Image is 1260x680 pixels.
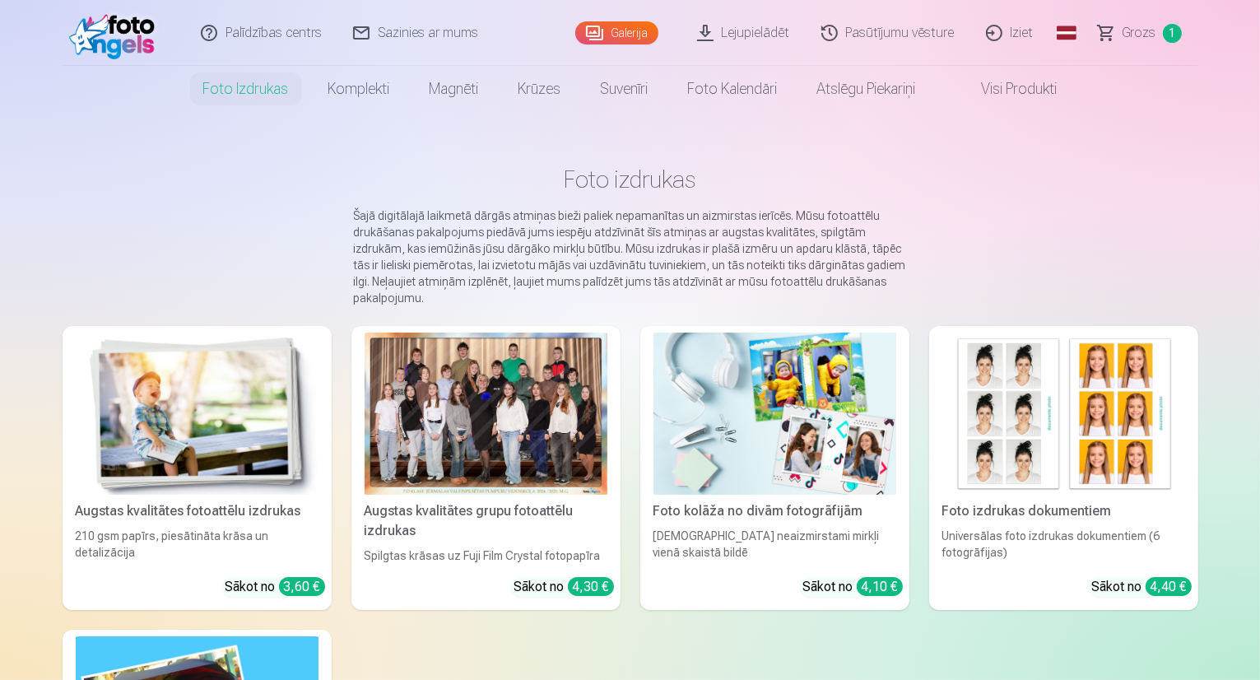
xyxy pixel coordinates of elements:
img: /fa1 [69,7,164,59]
div: 4,40 € [1146,577,1192,596]
div: Sākot no [514,577,614,597]
div: Spilgtas krāsas uz Fuji Film Crystal fotopapīra [358,547,614,564]
div: Sākot no [225,577,325,597]
a: Suvenīri [581,66,668,112]
a: Krūzes [499,66,581,112]
img: Foto kolāža no divām fotogrāfijām [653,333,896,495]
a: Augstas kvalitātes grupu fotoattēlu izdrukasSpilgtas krāsas uz Fuji Film Crystal fotopapīraSākot ... [351,326,621,610]
div: Sākot no [1092,577,1192,597]
p: Šajā digitālajā laikmetā dārgās atmiņas bieži paliek nepamanītas un aizmirstas ierīcēs. Mūsu foto... [354,207,907,306]
div: [DEMOGRAPHIC_DATA] neaizmirstami mirkļi vienā skaistā bildē [647,528,903,564]
img: Foto izdrukas dokumentiem [942,333,1185,495]
a: Komplekti [309,66,410,112]
div: 4,30 € [568,577,614,596]
div: 210 gsm papīrs, piesātināta krāsa un detalizācija [69,528,325,564]
span: Grozs [1123,23,1156,43]
a: Foto izdrukas [184,66,309,112]
a: Foto kolāža no divām fotogrāfijāmFoto kolāža no divām fotogrāfijām[DEMOGRAPHIC_DATA] neaizmirstam... [640,326,909,610]
a: Galerija [575,21,658,44]
div: Foto izdrukas dokumentiem [936,501,1192,521]
a: Atslēgu piekariņi [797,66,936,112]
h1: Foto izdrukas [76,165,1185,194]
div: Universālas foto izdrukas dokumentiem (6 fotogrāfijas) [936,528,1192,564]
div: Augstas kvalitātes fotoattēlu izdrukas [69,501,325,521]
a: Magnēti [410,66,499,112]
span: 1 [1163,24,1182,43]
img: Augstas kvalitātes fotoattēlu izdrukas [76,333,318,495]
a: Foto kalendāri [668,66,797,112]
div: Foto kolāža no divām fotogrāfijām [647,501,903,521]
div: Sākot no [803,577,903,597]
div: 4,10 € [857,577,903,596]
a: Visi produkti [936,66,1077,112]
div: 3,60 € [279,577,325,596]
div: Augstas kvalitātes grupu fotoattēlu izdrukas [358,501,614,541]
a: Foto izdrukas dokumentiemFoto izdrukas dokumentiemUniversālas foto izdrukas dokumentiem (6 fotogr... [929,326,1198,610]
a: Augstas kvalitātes fotoattēlu izdrukasAugstas kvalitātes fotoattēlu izdrukas210 gsm papīrs, piesā... [63,326,332,610]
